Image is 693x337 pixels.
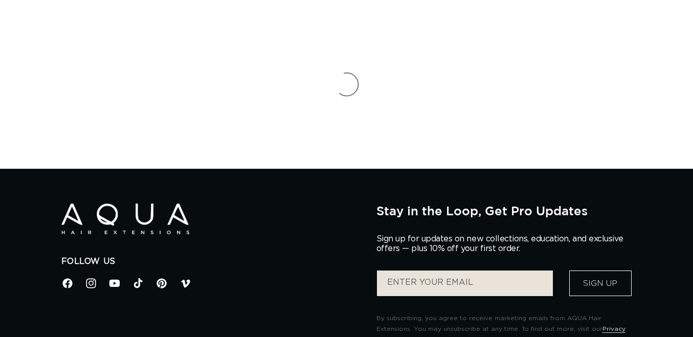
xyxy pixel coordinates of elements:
[61,256,361,267] h2: Follow Us
[569,271,632,296] button: Sign Up
[61,204,189,235] img: Aqua Hair Extensions
[377,271,553,296] input: ENTER YOUR EMAIL
[376,204,632,218] h2: Stay in the Loop, Get Pro Updates
[376,234,632,254] p: Sign up for updates on new collections, education, and exclusive offers — plus 10% off your first...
